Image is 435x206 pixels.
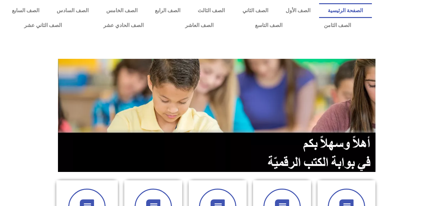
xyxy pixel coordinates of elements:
[164,18,234,33] a: الصف العاشر
[146,3,189,18] a: الصف الرابع
[277,3,319,18] a: الصف الأول
[3,3,48,18] a: الصف السابع
[234,3,277,18] a: الصف الثاني
[3,18,82,33] a: الصف الثاني عشر
[98,3,146,18] a: الصف الخامس
[82,18,164,33] a: الصف الحادي عشر
[234,18,303,33] a: الصف التاسع
[189,3,233,18] a: الصف الثالث
[319,3,372,18] a: الصفحة الرئيسية
[48,3,97,18] a: الصف السادس
[303,18,372,33] a: الصف الثامن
